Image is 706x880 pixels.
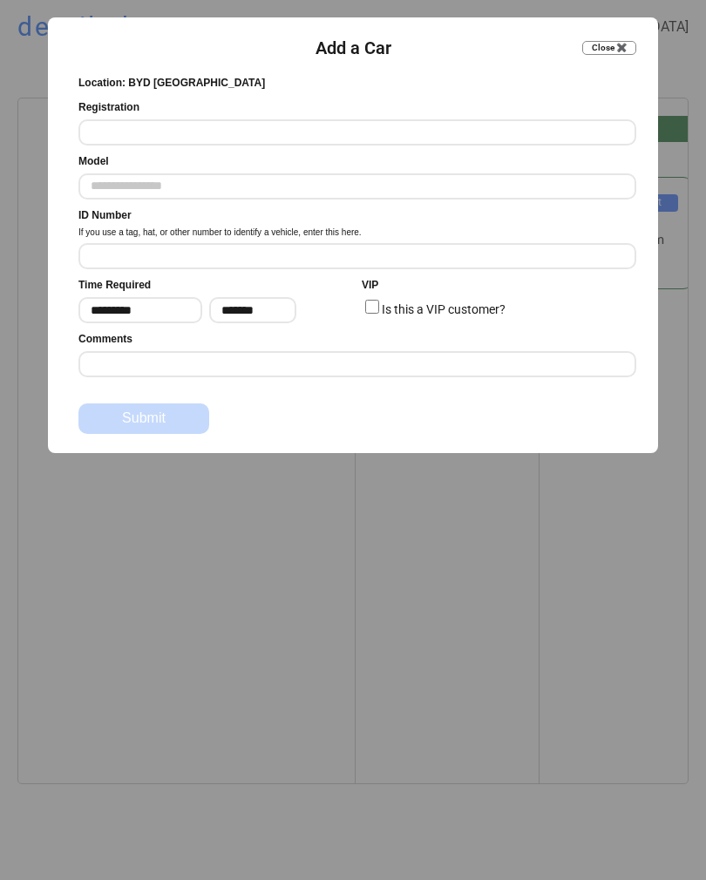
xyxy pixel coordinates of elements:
label: Is this a VIP customer? [382,302,506,316]
div: If you use a tag, hat, or other number to identify a vehicle, enter this here. [78,227,362,239]
button: Submit [78,403,209,434]
button: Close ✖️ [582,41,636,55]
div: Registration [78,100,139,115]
div: Location: BYD [GEOGRAPHIC_DATA] [78,76,265,91]
div: VIP [362,278,378,293]
div: Time Required [78,278,151,293]
div: Comments [78,332,132,347]
div: ID Number [78,208,132,223]
div: Model [78,154,109,169]
div: Add a Car [316,36,391,60]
